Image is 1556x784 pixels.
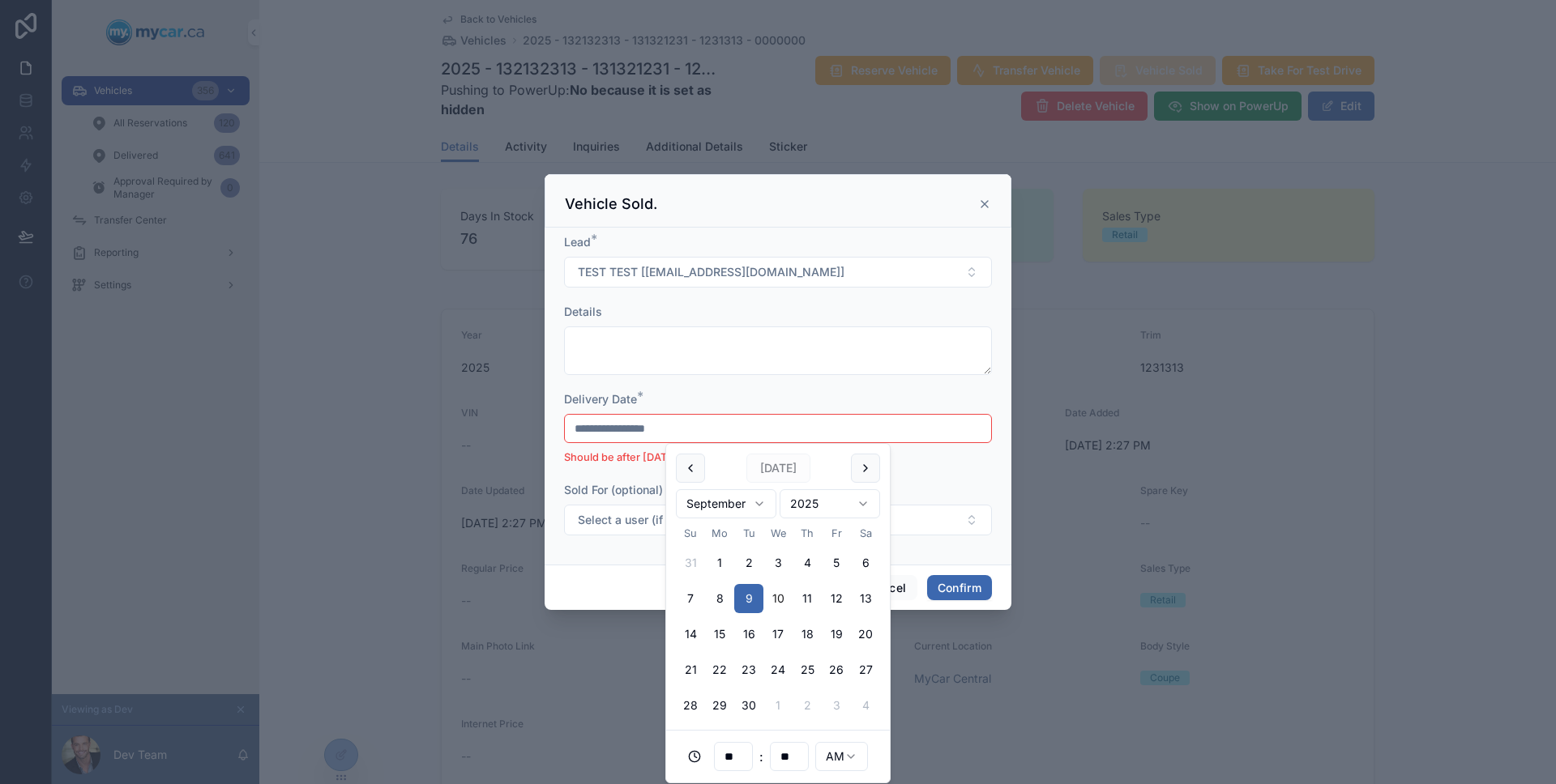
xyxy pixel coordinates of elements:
th: Sunday [676,525,705,542]
th: Friday [822,525,851,542]
button: Monday, September 29th, 2025 [705,691,734,720]
button: Tuesday, September 23rd, 2025 [734,655,763,684]
h3: Vehicle Sold. [565,194,657,214]
button: Saturday, October 4th, 2025 [851,691,880,720]
th: Tuesday [734,525,763,542]
button: Tuesday, September 2nd, 2025 [734,548,763,577]
button: Thursday, September 4th, 2025 [793,548,822,577]
button: Monday, September 8th, 2025 [705,584,734,613]
span: TEST TEST [[EMAIL_ADDRESS][DOMAIN_NAME]] [578,264,844,280]
button: Wednesday, September 3rd, 2025 [763,548,793,577]
button: Friday, September 19th, 2025 [822,620,851,649]
button: Monday, September 15th, 2025 [705,620,734,649]
button: Saturday, September 6th, 2025 [851,548,880,577]
th: Monday [705,525,734,542]
button: Friday, September 26th, 2025 [822,655,851,684]
div: : [676,740,880,773]
button: Sunday, September 21st, 2025 [676,655,705,684]
button: Select Button [564,257,992,288]
th: Saturday [851,525,880,542]
button: Thursday, October 2nd, 2025 [793,691,822,720]
button: Saturday, September 27th, 2025 [851,655,880,684]
th: Thursday [793,525,822,542]
button: Today, Tuesday, September 9th, 2025, selected [734,584,763,613]
button: Sunday, September 14th, 2025 [676,620,705,649]
span: Select a user (if you are selling for someone else) [578,512,845,528]
button: Wednesday, September 24th, 2025 [763,655,793,684]
span: Lead [564,235,591,249]
button: Thursday, September 18th, 2025 [793,620,822,649]
button: Saturday, September 20th, 2025 [851,620,880,649]
button: Tuesday, September 16th, 2025 [734,620,763,649]
button: Wednesday, September 17th, 2025 [763,620,793,649]
li: Should be after [DATE] 12:12 PM [564,450,992,466]
button: Monday, September 22nd, 2025 [705,655,734,684]
span: Delivery Date [564,392,637,406]
button: Sunday, September 28th, 2025 [676,691,705,720]
button: Monday, September 1st, 2025 [705,548,734,577]
button: Sunday, August 31st, 2025 [676,548,705,577]
button: Sunday, September 7th, 2025 [676,584,705,613]
span: Sold For (optional) [564,483,663,496]
button: Wednesday, October 1st, 2025 [763,691,793,720]
table: September 2025 [676,525,880,720]
button: Thursday, September 25th, 2025 [793,655,822,684]
button: Saturday, September 13th, 2025 [851,584,880,613]
th: Wednesday [763,525,793,542]
button: Tuesday, September 30th, 2025 [734,691,763,720]
button: Confirm [927,575,992,601]
button: Wednesday, September 10th, 2025 [763,584,793,613]
button: Friday, September 5th, 2025 [822,548,851,577]
button: Friday, October 3rd, 2025 [822,691,851,720]
span: Details [564,305,602,318]
button: Friday, September 12th, 2025 [822,584,851,613]
button: Select Button [564,505,992,535]
button: Thursday, September 11th, 2025 [793,584,822,613]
